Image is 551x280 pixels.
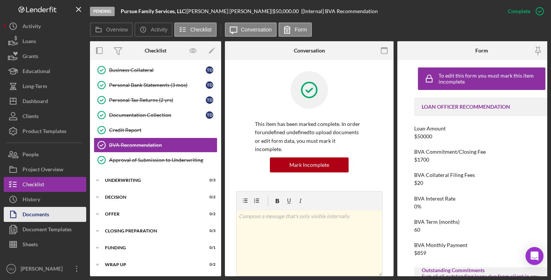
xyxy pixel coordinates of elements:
text: OU [9,267,14,271]
button: Checklist [4,177,86,192]
div: Loan Amount [414,126,549,132]
div: Pending [90,7,115,16]
div: Business Collateral [109,67,206,73]
label: Activity [151,27,167,33]
div: Approval of Submission to Underwriting [109,157,217,163]
div: Clients [22,109,39,126]
div: 0 / 2 [202,212,216,216]
div: | [Internal] BVA Recommendation [301,8,378,14]
a: Credit Report [94,123,217,138]
div: Complete [508,4,530,19]
div: Funding [105,246,197,250]
a: BVA Recommendation [94,138,217,153]
p: This item has been marked complete. In order for undefined undefined to upload documents or edit ... [255,120,364,154]
button: Sheets [4,237,86,252]
button: History [4,192,86,207]
div: 60 [414,227,420,233]
button: Documents [4,207,86,222]
button: Document Templates [4,222,86,237]
div: Personal Bank Statements (3 mos) [109,82,206,88]
button: Activity [4,19,86,34]
button: Educational [4,64,86,79]
button: Mark Incomplete [270,157,349,172]
div: $859 [414,250,426,256]
div: Offer [105,212,197,216]
button: People [4,147,86,162]
div: 0 / 3 [202,178,216,183]
div: Form [475,48,488,54]
label: Checklist [190,27,212,33]
div: 0 / 2 [202,262,216,267]
div: BVA Monthly Payment [414,242,549,248]
div: Documentation Collection [109,112,206,118]
div: Personal Tax Returns (2 yrs) [109,97,206,103]
div: Closing Preparation [105,229,197,233]
button: Clients [4,109,86,124]
label: Overview [106,27,128,33]
div: [PERSON_NAME] [PERSON_NAME] | [187,8,273,14]
button: Long-Term [4,79,86,94]
div: LOAN OFFICER RECOMMENDATION [422,104,542,110]
div: | [121,8,187,14]
div: Dashboard [22,94,48,111]
label: Conversation [241,27,272,33]
div: Documents [22,207,49,224]
div: Credit Report [109,127,217,133]
a: Business CollateralTD [94,63,217,78]
div: T D [206,81,213,89]
div: People [22,147,39,164]
button: Form [278,22,312,37]
button: Dashboard [4,94,86,109]
div: BVA Recommendation [109,142,217,148]
div: $20 [414,180,423,186]
div: Outstanding Commitments [422,267,542,273]
div: Open Intercom Messenger [526,247,544,265]
button: Activity [135,22,172,37]
div: BVA Commitment/Closing Fee [414,149,549,155]
div: Loans [22,34,36,51]
button: Loans [4,34,86,49]
div: BVA Collateral Filing Fees [414,172,549,178]
div: To edit this form you must mark this item incomplete [439,73,544,85]
div: Mark Incomplete [289,157,329,172]
div: Sheets [22,237,38,254]
div: Educational [22,64,50,81]
div: T D [206,111,213,119]
label: Form [295,27,307,33]
a: Documentation CollectionTD [94,108,217,123]
div: 0 / 1 [202,246,216,250]
div: Document Templates [22,222,72,239]
div: 0% [414,204,421,210]
div: Underwriting [105,178,197,183]
b: Pursue Family Services, LLC [121,8,185,14]
button: Product Templates [4,124,86,139]
div: Checklist [145,48,166,54]
button: Project Overview [4,162,86,177]
div: T D [206,66,213,74]
button: Complete [500,4,547,19]
div: Activity [22,19,41,36]
a: Personal Tax Returns (2 yrs)TD [94,93,217,108]
div: $50000 [414,133,432,139]
div: Checklist [22,177,44,194]
button: Grants [4,49,86,64]
div: BVA Term (months) [414,219,549,225]
div: Long-Term [22,79,47,96]
div: $50,000.00 [273,8,301,14]
div: 0 / 3 [202,229,216,233]
button: Checklist [174,22,217,37]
